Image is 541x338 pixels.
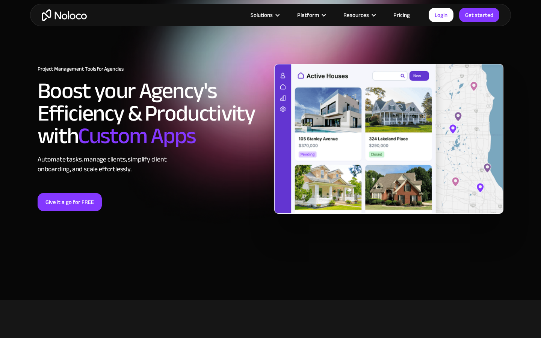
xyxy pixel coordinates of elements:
div: Platform [288,10,334,20]
div: Solutions [251,10,273,20]
div: Resources [343,10,369,20]
div: Automate tasks, manage clients, simplify client onboarding, and scale effortlessly. [38,155,267,174]
a: Pricing [384,10,419,20]
div: Platform [297,10,319,20]
span: Custom Apps [78,115,196,157]
a: Give it a go for FREE [38,193,102,211]
a: home [42,9,87,21]
div: Resources [334,10,384,20]
div: Solutions [241,10,288,20]
h1: Project Management Tools for Agencies [38,66,267,72]
a: Get started [459,8,499,22]
a: Login [429,8,453,22]
h2: Boost your Agency's Efficiency & Productivity with [38,80,267,147]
